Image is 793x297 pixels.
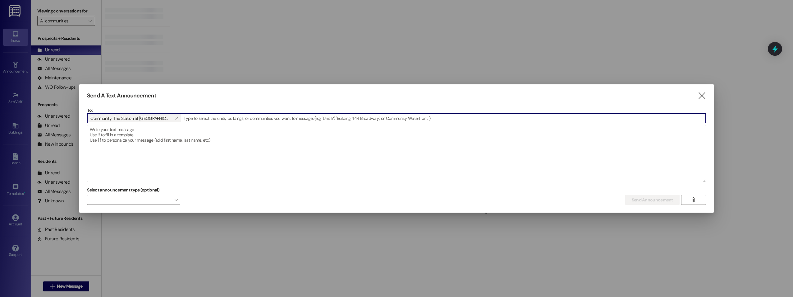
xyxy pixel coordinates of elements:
[175,116,178,121] i: 
[625,195,680,205] button: Send Announcement
[87,107,706,113] p: To:
[632,197,673,203] span: Send Announcement
[172,114,181,122] button: Community: The Station at Willow Grove
[87,185,160,195] label: Select announcement type (optional)
[90,114,169,122] span: Community: The Station at Willow Grove
[698,92,706,99] i: 
[691,197,696,202] i: 
[87,92,156,99] h3: Send A Text Announcement
[182,114,706,123] input: Type to select the units, buildings, or communities you want to message. (e.g. 'Unit 1A', 'Buildi...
